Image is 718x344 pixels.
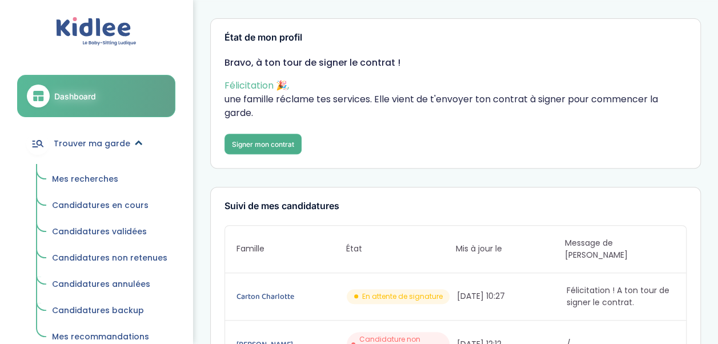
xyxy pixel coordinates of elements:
[567,285,675,309] span: Félicitation ! A ton tour de signer le contrat.
[236,243,346,255] span: Famille
[362,291,443,302] span: En attente de signature
[224,134,302,154] a: Signer mon contrat
[44,169,175,190] a: Mes recherches
[224,201,687,211] h3: Suivi de mes candidatures
[52,199,149,211] span: Candidatures en cours
[52,331,149,342] span: Mes recommandations
[455,243,565,255] span: Mis à jour le
[224,33,687,43] h3: État de mon profil
[236,290,344,303] a: Carton Charlotte
[52,305,144,316] span: Candidatures backup
[52,173,118,185] span: Mes recherches
[52,278,150,290] span: Candidatures annulées
[54,138,130,150] span: Trouver ma garde
[17,75,175,117] a: Dashboard
[565,237,675,261] span: Message de [PERSON_NAME]
[224,79,687,120] p: une famille réclame tes services. Elle vient de t'envoyer ton contrat à signer pour commencer la ...
[44,195,175,217] a: Candidatures en cours
[346,243,456,255] span: État
[224,56,687,70] p: Bravo, à ton tour de signer le contrat !
[17,123,175,164] a: Trouver ma garde
[224,79,289,92] span: Félicitation 🎉,
[44,274,175,295] a: Candidatures annulées
[44,221,175,243] a: Candidatures validées
[44,247,175,269] a: Candidatures non retenues
[52,226,147,237] span: Candidatures validées
[56,17,137,46] img: logo.svg
[54,90,96,102] span: Dashboard
[44,300,175,322] a: Candidatures backup
[456,290,564,302] span: [DATE] 10:27
[52,252,167,263] span: Candidatures non retenues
